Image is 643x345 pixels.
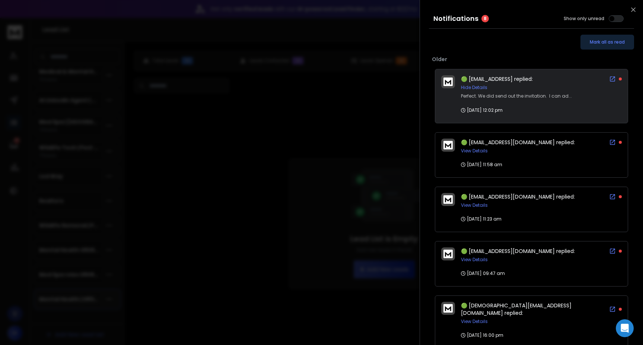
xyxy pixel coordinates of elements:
[443,195,453,204] img: logo
[580,35,634,50] button: Mark all as read
[461,270,505,276] p: [DATE] 09:47 am
[461,148,488,154] button: View Details
[590,39,625,45] span: Mark all as read
[461,302,572,317] span: 🟢 [DEMOGRAPHIC_DATA][EMAIL_ADDRESS][DOMAIN_NAME] replied:
[461,202,488,208] button: View Details
[433,13,478,24] h3: Notifications
[461,85,487,91] button: Hide Details
[461,247,575,255] span: 🟢 [EMAIL_ADDRESS][DOMAIN_NAME] replied:
[461,162,502,168] p: [DATE] 11:58 am
[616,319,634,337] div: Open Intercom Messenger
[481,15,489,22] span: 8
[461,216,502,222] p: [DATE] 11:23 am
[443,250,453,258] img: logo
[461,75,533,83] span: 🟢 [EMAIL_ADDRESS] replied:
[432,56,631,63] p: Older
[461,93,572,99] div: Perfect. We did send out the invitation. I can ad...
[564,16,604,22] label: Show only unread
[461,257,488,263] button: View Details
[443,141,453,149] img: logo
[443,304,453,313] img: logo
[461,139,575,146] span: 🟢 [EMAIL_ADDRESS][DOMAIN_NAME] replied:
[443,77,453,86] img: logo
[461,332,503,338] p: [DATE] 16:00 pm
[461,193,575,200] span: 🟢 [EMAIL_ADDRESS][DOMAIN_NAME] replied:
[461,107,503,113] p: [DATE] 12:02 pm
[461,319,488,325] button: View Details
